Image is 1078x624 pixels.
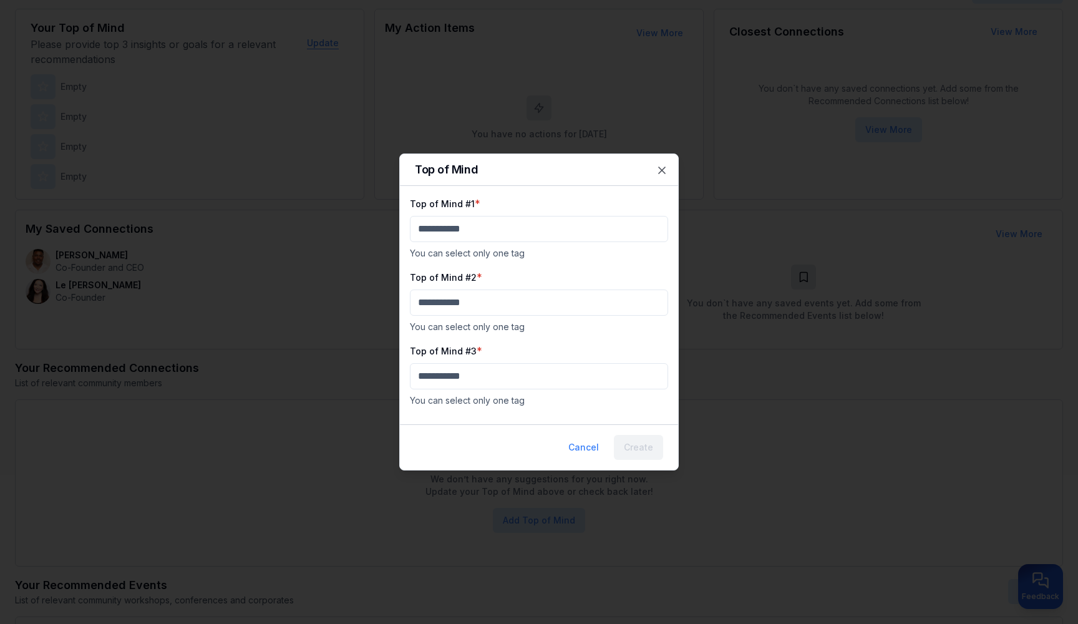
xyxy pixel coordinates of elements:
[410,272,477,283] label: Top of Mind #2
[415,164,663,175] h2: Top of Mind
[410,247,668,260] p: You can select only one tag
[410,394,668,407] p: You can select only one tag
[410,321,668,333] p: You can select only one tag
[558,435,609,460] button: Cancel
[410,198,475,209] label: Top of Mind #1
[410,346,477,356] label: Top of Mind #3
